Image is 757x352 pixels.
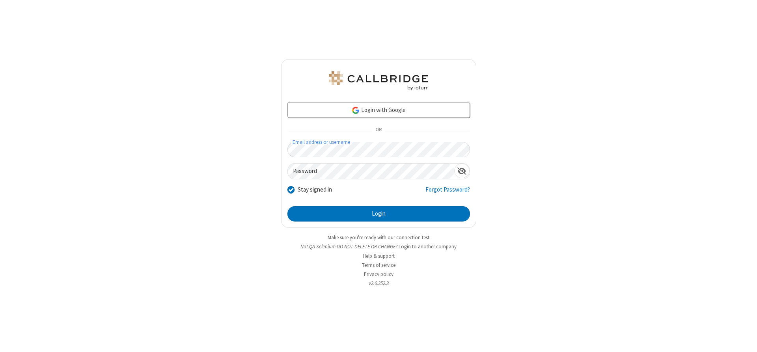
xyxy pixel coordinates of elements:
[399,243,457,250] button: Login to another company
[287,206,470,222] button: Login
[372,125,385,136] span: OR
[287,102,470,118] a: Login with Google
[351,106,360,115] img: google-icon.png
[281,279,476,287] li: v2.6.352.3
[298,185,332,194] label: Stay signed in
[287,142,470,157] input: Email address or username
[454,164,470,178] div: Show password
[328,234,429,241] a: Make sure you're ready with our connection test
[363,253,395,259] a: Help & support
[425,185,470,200] a: Forgot Password?
[288,164,454,179] input: Password
[364,271,393,278] a: Privacy policy
[327,71,430,90] img: QA Selenium DO NOT DELETE OR CHANGE
[362,262,395,268] a: Terms of service
[281,243,476,250] li: Not QA Selenium DO NOT DELETE OR CHANGE?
